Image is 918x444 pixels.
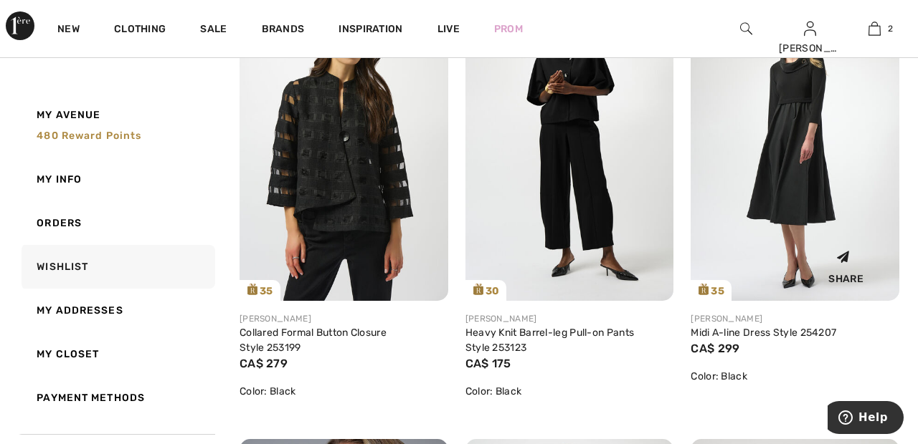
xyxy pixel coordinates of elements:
span: Inspiration [339,23,402,38]
iframe: Opens a widget where you can find more information [828,401,904,437]
a: Prom [494,21,523,37]
img: search the website [740,20,752,37]
img: My Bag [869,20,881,37]
div: Color: Black [465,384,674,399]
a: My Info [19,158,215,201]
img: My Info [804,20,816,37]
div: Color: Black [691,369,899,384]
span: CA$ 279 [240,357,288,370]
a: Payment Methods [19,376,215,420]
div: Share [803,239,889,290]
a: Orders [19,201,215,245]
div: [PERSON_NAME] [240,312,448,325]
span: My Avenue [37,107,100,122]
div: Color: Black [240,384,448,399]
a: My Closet [19,332,215,376]
div: [PERSON_NAME] [691,312,899,325]
a: 2 [843,20,906,37]
a: Live [437,21,460,37]
span: CA$ 299 [691,342,739,355]
a: Brands [262,23,305,38]
a: Heavy Knit Barrel-leg Pull-on Pants Style 253123 [465,327,635,354]
a: Wishlist [19,245,215,289]
div: [PERSON_NAME] [465,312,674,325]
a: New [57,23,80,38]
span: CA$ 175 [465,357,511,370]
span: 2 [888,22,893,35]
a: Collared Formal Button Closure Style 253199 [240,327,387,354]
a: Sign In [804,21,816,35]
span: 480 Reward points [37,130,141,142]
a: My Addresses [19,289,215,332]
a: Midi A-line Dress Style 254207 [691,327,836,339]
img: 1ère Avenue [6,11,34,40]
div: [PERSON_NAME] [779,41,842,56]
a: Sale [200,23,227,38]
a: Clothing [114,23,166,38]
